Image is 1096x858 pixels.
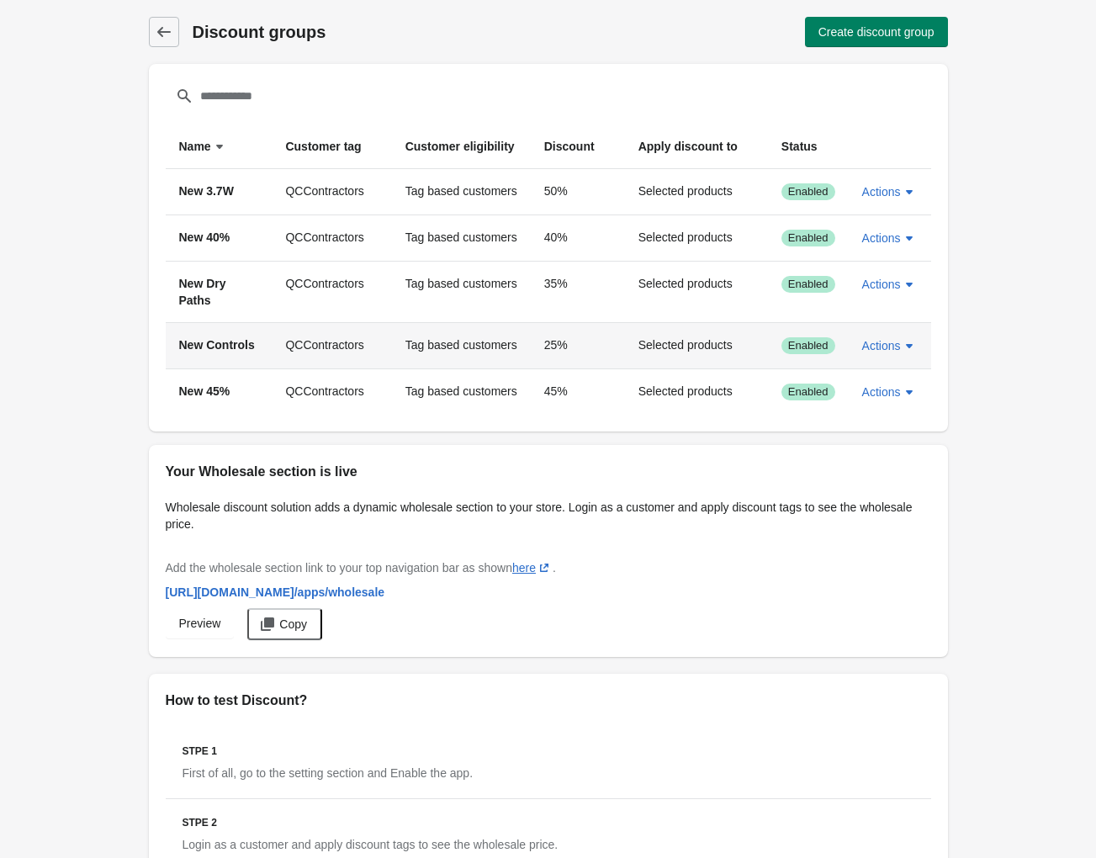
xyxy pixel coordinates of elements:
[392,169,531,214] td: Tag based customers
[855,377,924,407] button: Actions
[183,744,914,758] h3: Stpe 1
[392,214,531,261] td: Tag based customers
[862,385,901,399] span: Actions
[625,322,768,368] td: Selected products
[272,214,391,261] td: QCContractors
[818,25,935,39] span: Create discount group
[166,500,913,531] span: Wholesale discount solution adds a dynamic wholesale section to your store. Login as a customer a...
[172,131,235,162] button: sort ascending byName
[179,184,234,198] span: New 3.7W
[392,322,531,368] td: Tag based customers
[788,385,829,399] span: Enabled
[531,368,625,415] td: 45%
[272,261,391,322] td: QCContractors
[625,169,768,214] td: Selected products
[638,138,738,155] span: Apply discount to
[512,561,553,575] a: here(opens a new window)
[179,230,230,244] span: New 40%
[392,368,531,415] td: Tag based customers
[166,585,385,599] span: [URL][DOMAIN_NAME] /apps/wholesale
[272,368,391,415] td: QCContractors
[183,838,559,851] span: Login as a customer and apply discount tags to see the wholesale price.
[625,261,768,322] td: Selected products
[179,138,211,155] span: Name
[788,339,829,352] span: Enabled
[179,277,226,307] span: New Dry Paths
[625,368,768,415] td: Selected products
[272,169,391,214] td: QCContractors
[285,138,361,155] span: Customer tag
[531,214,625,261] td: 40%
[166,691,931,711] h2: How to test Discount?
[166,462,931,482] h2: Your Wholesale section is live
[544,138,595,155] span: Discount
[855,177,924,207] button: Actions
[788,231,829,245] span: Enabled
[862,339,901,352] span: Actions
[531,322,625,368] td: 25%
[855,331,924,361] button: Actions
[179,617,221,630] span: Preview
[166,561,556,575] span: Add the wholesale section link to your top navigation bar as shown .
[531,261,625,322] td: 35%
[405,140,515,153] span: Customer eligibility
[788,278,829,291] span: Enabled
[531,169,625,214] td: 50%
[788,185,829,199] span: Enabled
[855,269,924,299] button: Actions
[862,278,901,291] span: Actions
[781,140,818,153] span: Status
[537,131,618,162] button: Discount
[632,131,761,162] button: Apply discount to
[149,17,179,47] a: Discount groups
[392,261,531,322] td: Tag based customers
[166,608,235,638] a: Preview
[279,617,307,631] span: Copy
[193,20,553,44] h1: Discount groups
[625,214,768,261] td: Selected products
[862,185,901,199] span: Actions
[247,608,322,640] button: Copy
[179,338,255,352] span: New Controls
[159,577,392,607] a: [URL][DOMAIN_NAME]/apps/wholesale
[272,322,391,368] td: QCContractors
[855,223,924,253] button: Actions
[183,816,914,829] h3: Stpe 2
[278,131,384,162] button: Customer tag
[862,231,901,245] span: Actions
[183,766,474,780] span: First of all, go to the setting section and Enable the app.
[805,17,948,47] button: Create discount group
[179,384,230,398] span: New 45%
